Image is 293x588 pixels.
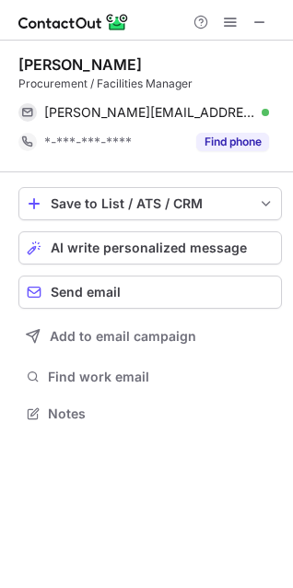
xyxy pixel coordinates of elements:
div: [PERSON_NAME] [18,55,142,74]
span: AI write personalized message [51,241,247,255]
span: Add to email campaign [50,329,196,344]
span: Find work email [48,369,275,385]
button: Notes [18,401,282,427]
span: [PERSON_NAME][EMAIL_ADDRESS][DOMAIN_NAME] [44,104,255,121]
button: Find work email [18,364,282,390]
div: Save to List / ATS / CRM [51,196,250,211]
span: Notes [48,406,275,422]
button: Send email [18,276,282,309]
img: ContactOut v5.3.10 [18,11,129,33]
span: Send email [51,285,121,300]
button: Reveal Button [196,133,269,151]
div: Procurement / Facilities Manager [18,76,282,92]
button: Add to email campaign [18,320,282,353]
button: save-profile-one-click [18,187,282,220]
button: AI write personalized message [18,231,282,265]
